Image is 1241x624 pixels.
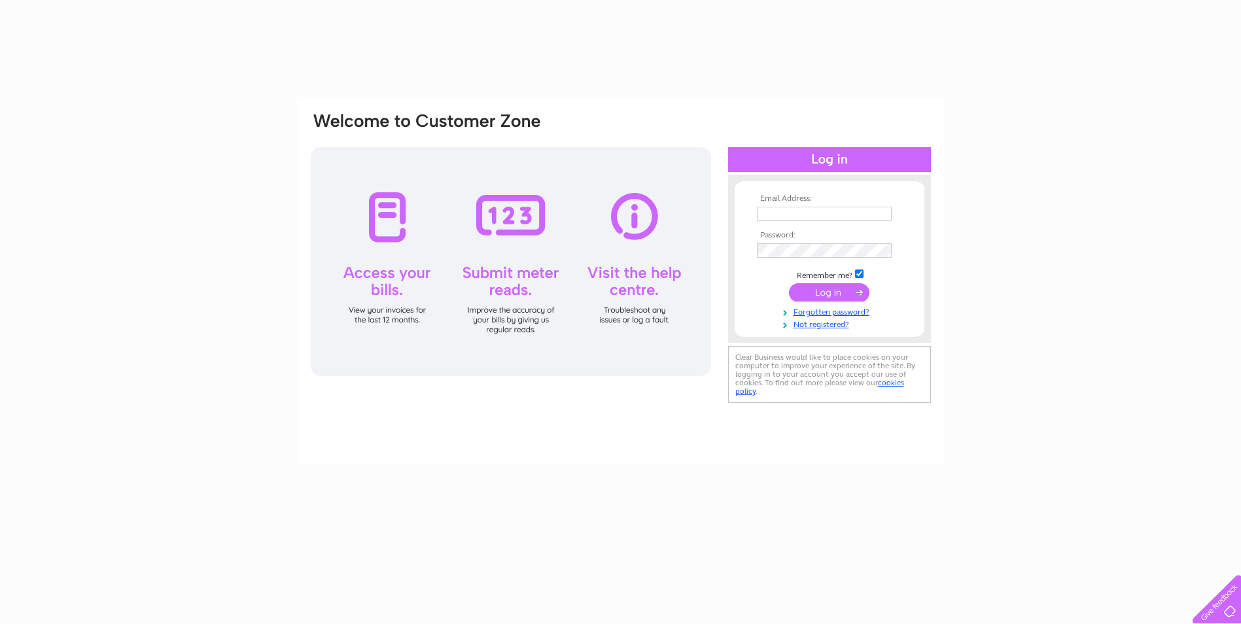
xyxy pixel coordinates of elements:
[789,283,869,302] input: Submit
[754,231,905,240] th: Password:
[757,305,905,317] a: Forgotten password?
[728,346,931,403] div: Clear Business would like to place cookies on your computer to improve your experience of the sit...
[754,194,905,203] th: Email Address:
[757,317,905,330] a: Not registered?
[754,268,905,281] td: Remember me?
[735,378,904,396] a: cookies policy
